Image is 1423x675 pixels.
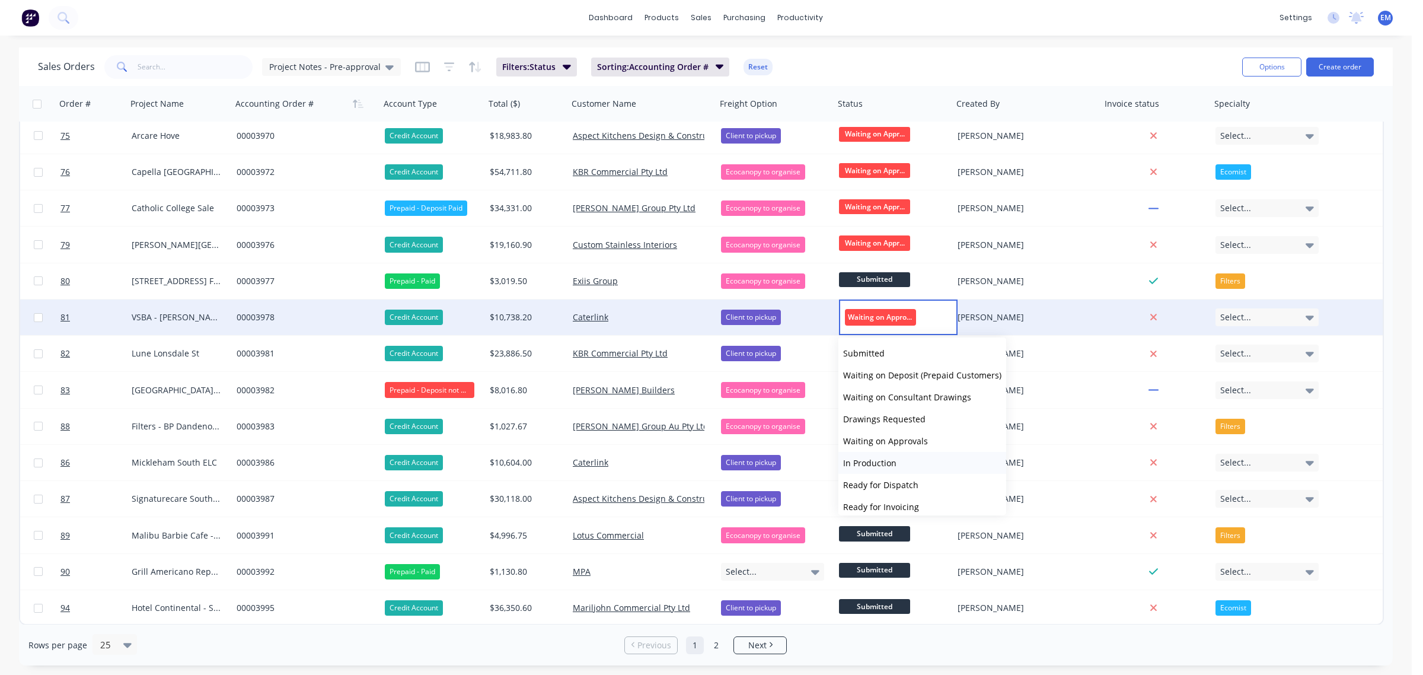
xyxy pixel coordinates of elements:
[573,348,668,359] a: KBR Commercial Pty Ltd
[132,384,222,396] div: [GEOGRAPHIC_DATA] PS
[583,9,639,27] a: dashboard
[1215,273,1245,289] div: Filters
[843,457,896,469] span: In Production
[385,164,443,180] div: Credit Account
[502,61,556,73] span: Filters: Status
[573,566,591,577] a: MPA
[490,239,560,251] div: $19,160.90
[60,421,70,432] span: 88
[685,9,717,27] div: sales
[573,311,608,323] a: Caterlink
[237,530,368,542] div: 00003991
[958,493,1089,505] div: [PERSON_NAME]
[1215,419,1245,434] div: Filters
[839,163,910,178] span: Waiting on Appr...
[237,166,368,178] div: 00003972
[1306,58,1374,77] button: Create order
[597,61,709,73] span: Sorting: Accounting Order #
[573,239,677,250] a: Custom Stainless Interiors
[132,130,222,142] div: Arcare Hove
[237,566,368,578] div: 00003992
[573,166,668,177] a: KBR Commercial Pty Ltd
[958,311,1089,323] div: [PERSON_NAME]
[60,566,70,578] span: 90
[490,348,560,359] div: $23,886.50
[1220,202,1251,214] span: Select...
[28,639,87,651] span: Rows per page
[490,457,560,469] div: $10,604.00
[573,602,690,613] a: Mariljohn Commercial Pty Ltd
[385,273,440,289] div: Prepaid - Paid
[1220,457,1251,469] span: Select...
[625,639,677,651] a: Previous page
[1105,98,1159,110] div: Invoice status
[237,239,368,251] div: 00003976
[385,310,443,325] div: Credit Account
[843,435,928,447] span: Waiting on Approvals
[60,409,132,444] a: 88
[573,530,644,541] a: Lotus Commercial
[707,636,725,654] a: Page 2
[21,9,39,27] img: Factory
[838,452,1006,474] button: In Production
[1215,600,1251,616] div: Ecomist
[845,309,916,325] span: Waiting on Approvals
[490,530,560,542] div: $4,996.75
[490,130,560,142] div: $18,983.80
[60,202,70,214] span: 77
[60,384,70,396] span: 83
[721,273,805,289] div: Ecocanopy to organise
[838,408,1006,430] button: Drawings Requested
[1220,239,1251,251] span: Select...
[60,457,70,469] span: 86
[132,311,222,323] div: VSBA - [PERSON_NAME]
[132,166,222,178] div: Capella [GEOGRAPHIC_DATA]
[838,386,1006,408] button: Waiting on Consultant Drawings
[721,128,781,144] div: Client to pickup
[843,348,885,359] span: Submitted
[60,239,70,251] span: 79
[843,391,971,403] span: Waiting on Consultant Drawings
[839,127,910,142] span: Waiting on Appr...
[1220,493,1251,505] span: Select...
[771,9,829,27] div: productivity
[721,164,805,180] div: Ecocanopy to organise
[59,98,91,110] div: Order #
[60,372,132,408] a: 83
[573,421,709,432] a: [PERSON_NAME] Group Au Pty Ltd
[838,496,1006,518] button: Ready for Invoicing
[132,530,222,542] div: Malibu Barbie Cafe - [GEOGRAPHIC_DATA]
[958,275,1089,287] div: [PERSON_NAME]
[237,457,368,469] div: 00003986
[60,130,70,142] span: 75
[843,479,918,491] span: Ready for Dispatch
[130,98,184,110] div: Project Name
[1220,384,1251,396] span: Select...
[490,493,560,505] div: $30,118.00
[958,384,1089,396] div: [PERSON_NAME]
[384,98,437,110] div: Account Type
[385,200,467,216] div: Prepaid - Deposit Paid
[843,413,926,425] span: Drawings Requested
[496,58,577,77] button: Filters:Status
[620,636,792,654] ul: Pagination
[60,311,70,323] span: 81
[838,342,1006,364] button: Submitted
[721,419,805,434] div: Ecocanopy to organise
[721,310,781,325] div: Client to pickup
[717,9,771,27] div: purchasing
[132,275,222,287] div: [STREET_ADDRESS] Filters
[132,602,222,614] div: Hotel Continental - Sorrento
[1214,98,1250,110] div: Specialty
[237,421,368,432] div: 00003983
[60,166,70,178] span: 76
[958,421,1089,432] div: [PERSON_NAME]
[721,527,805,543] div: Ecocanopy to organise
[573,384,675,396] a: [PERSON_NAME] Builders
[1380,12,1391,23] span: EM
[237,202,368,214] div: 00003973
[838,364,1006,386] button: Waiting on Deposit (Prepaid Customers)
[490,202,560,214] div: $34,331.00
[637,639,671,651] span: Previous
[385,237,443,252] div: Credit Account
